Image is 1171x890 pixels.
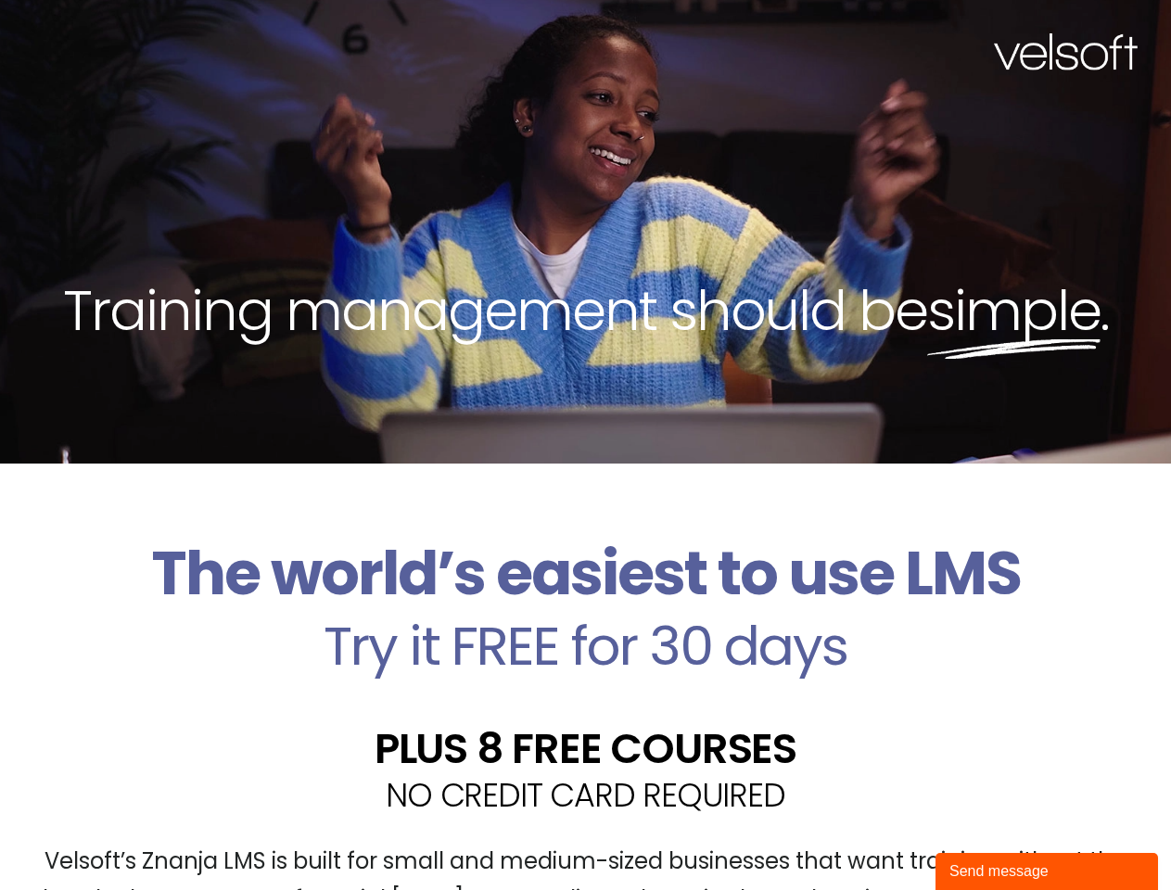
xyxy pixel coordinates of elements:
[14,728,1157,769] h2: PLUS 8 FREE COURSES
[927,272,1101,350] span: simple
[14,779,1157,811] h2: NO CREDIT CARD REQUIRED
[936,849,1162,890] iframe: chat widget
[14,619,1157,673] h2: Try it FREE for 30 days
[33,274,1138,347] h2: Training management should be .
[14,538,1157,610] h2: The world’s easiest to use LMS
